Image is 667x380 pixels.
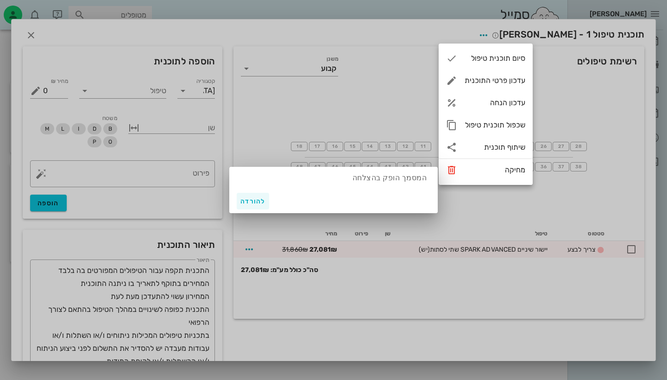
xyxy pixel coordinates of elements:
div: עדכון פרטי התוכנית [465,76,525,85]
div: שכפול תוכנית טיפול [465,120,525,129]
div: סיום תוכנית טיפול [465,54,525,63]
button: להורדה [237,193,269,209]
div: עדכון הנחה [465,98,525,107]
span: להורדה [240,197,265,205]
div: שיתוף תוכנית [465,143,525,152]
div: המסמך הופק בהצלחה [229,167,438,189]
div: מחיקה [465,165,525,174]
div: שיתוף תוכנית [439,136,533,158]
